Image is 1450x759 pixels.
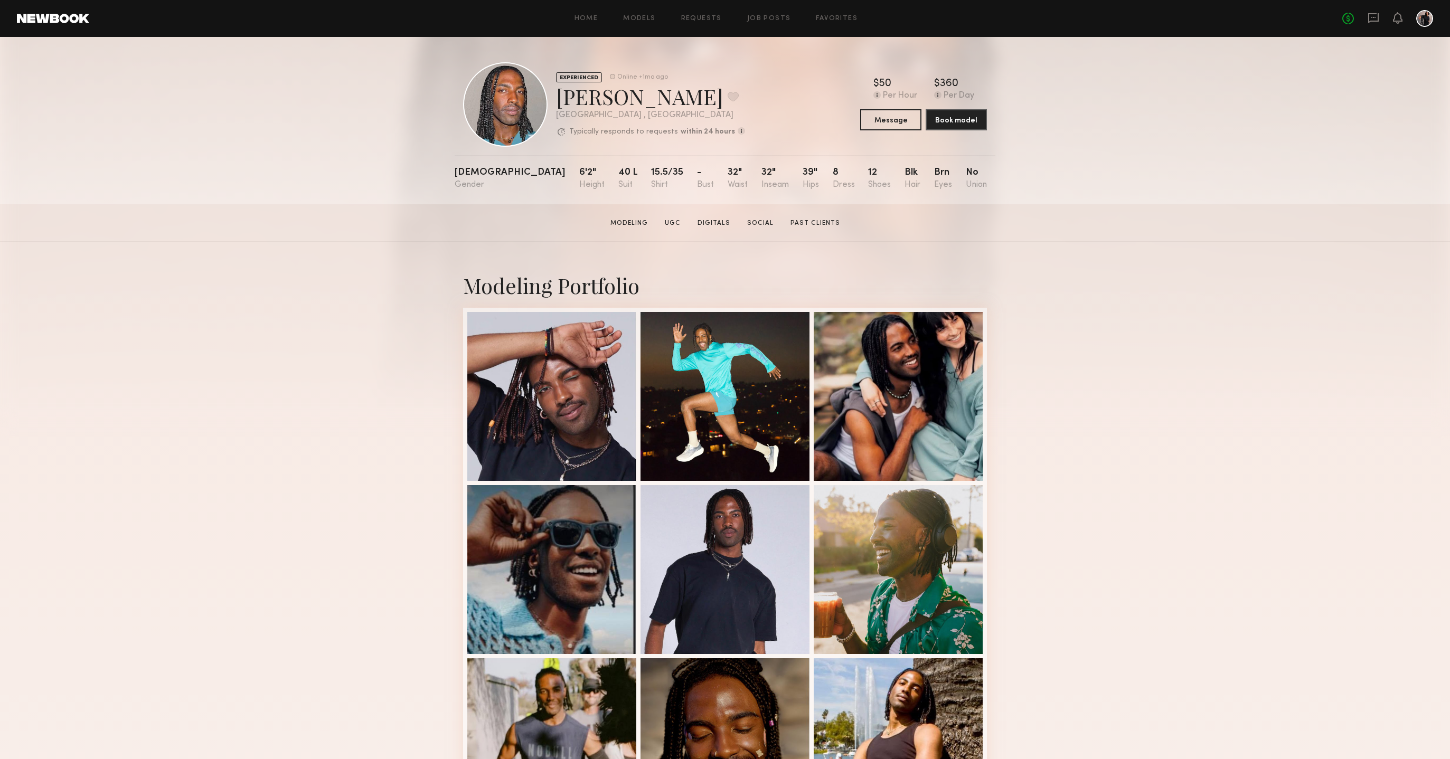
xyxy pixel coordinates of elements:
div: Per Day [944,91,974,101]
p: Typically responds to requests [569,128,678,136]
div: $ [873,79,879,89]
a: Past Clients [786,219,844,228]
a: Models [623,15,655,22]
a: Home [575,15,598,22]
div: [PERSON_NAME] [556,82,745,110]
div: [DEMOGRAPHIC_DATA] [455,168,566,189]
div: 15.5/35 [651,168,683,189]
a: Job Posts [747,15,791,22]
div: 50 [879,79,891,89]
div: Online +1mo ago [617,74,668,81]
div: Per Hour [883,91,917,101]
div: 8 [833,168,855,189]
a: Digitals [693,219,735,228]
div: Blk [905,168,920,189]
div: 32" [728,168,748,189]
div: 32" [761,168,789,189]
button: Message [860,109,921,130]
div: 39" [803,168,819,189]
a: Requests [681,15,722,22]
div: Brn [934,168,952,189]
div: 12 [868,168,891,189]
div: [GEOGRAPHIC_DATA] , [GEOGRAPHIC_DATA] [556,111,745,120]
a: Social [743,219,778,228]
div: 40 l [618,168,638,189]
b: within 24 hours [681,128,735,136]
div: $ [934,79,940,89]
a: UGC [661,219,685,228]
a: Favorites [816,15,858,22]
div: Modeling Portfolio [463,271,987,299]
a: Modeling [606,219,652,228]
button: Book model [926,109,987,130]
div: No [966,168,987,189]
div: EXPERIENCED [556,72,602,82]
div: 6'2" [579,168,605,189]
div: 360 [940,79,958,89]
div: - [697,168,714,189]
